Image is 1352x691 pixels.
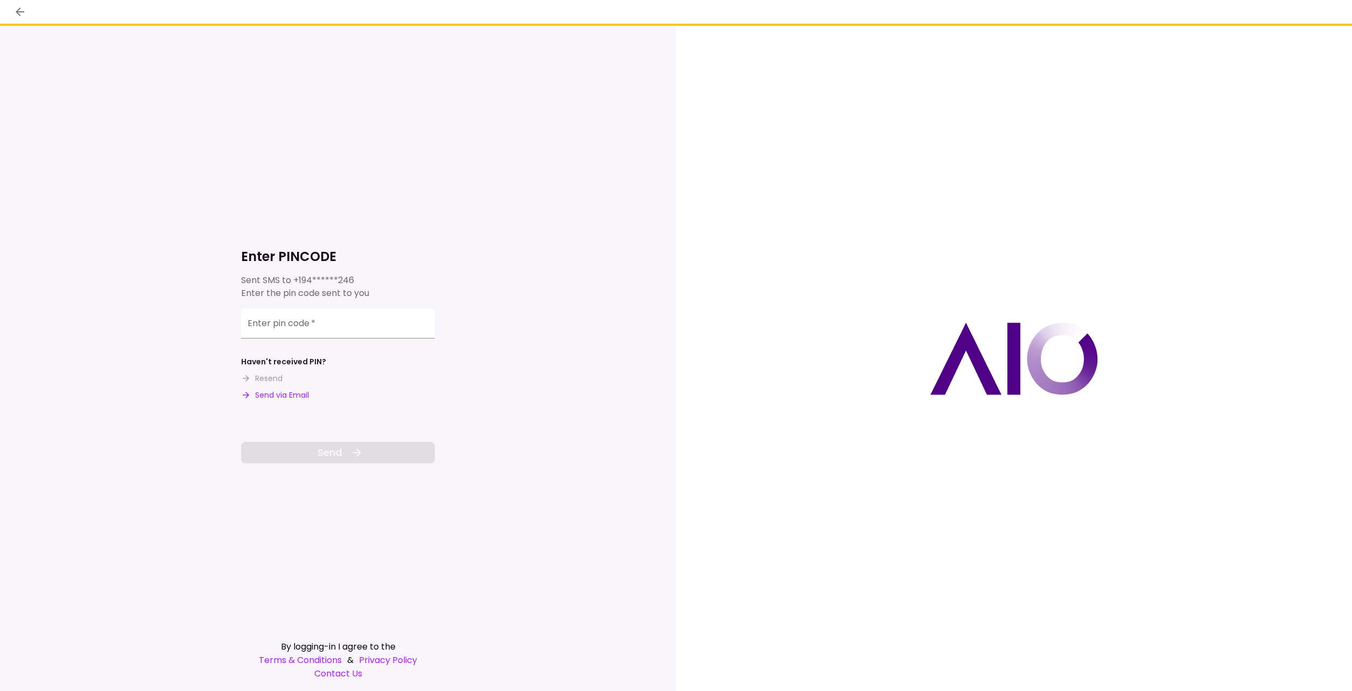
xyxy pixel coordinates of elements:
[241,248,435,265] h1: Enter PINCODE
[241,640,435,653] div: By logging-in I agree to the
[259,653,342,667] a: Terms & Conditions
[241,653,435,667] div: &
[318,445,342,460] span: Send
[241,667,435,680] a: Contact Us
[241,442,435,463] button: Send
[241,390,309,401] button: Send via Email
[359,653,417,667] a: Privacy Policy
[11,3,29,21] button: back
[241,274,435,300] div: Sent SMS to Enter the pin code sent to you
[241,373,283,384] button: Resend
[930,322,1098,395] img: AIO logo
[241,356,326,368] div: Haven't received PIN?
